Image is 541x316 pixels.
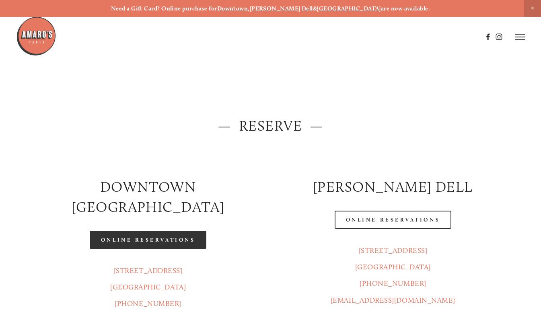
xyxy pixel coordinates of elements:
a: [PERSON_NAME] Dell [250,5,313,12]
a: [EMAIL_ADDRESS][DOMAIN_NAME] [331,296,455,305]
a: Downtown [217,5,248,12]
h2: [PERSON_NAME] DELL [278,177,509,197]
strong: & [313,5,317,12]
a: [GEOGRAPHIC_DATA] [355,263,431,271]
h2: Downtown [GEOGRAPHIC_DATA] [33,177,264,217]
a: [PHONE_NUMBER] [360,279,426,288]
h2: — Reserve — [33,116,509,136]
a: [PHONE_NUMBER] [115,299,181,308]
a: Online Reservations [90,231,206,249]
a: Online Reservations [335,211,451,229]
a: [STREET_ADDRESS] [359,246,428,255]
strong: Need a Gift Card? Online purchase for [111,5,217,12]
a: [GEOGRAPHIC_DATA] [317,5,381,12]
img: Amaro's Table [16,16,56,56]
strong: are now available. [381,5,430,12]
a: [STREET_ADDRESS] [114,266,183,275]
a: [GEOGRAPHIC_DATA] [110,283,186,291]
strong: , [248,5,249,12]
